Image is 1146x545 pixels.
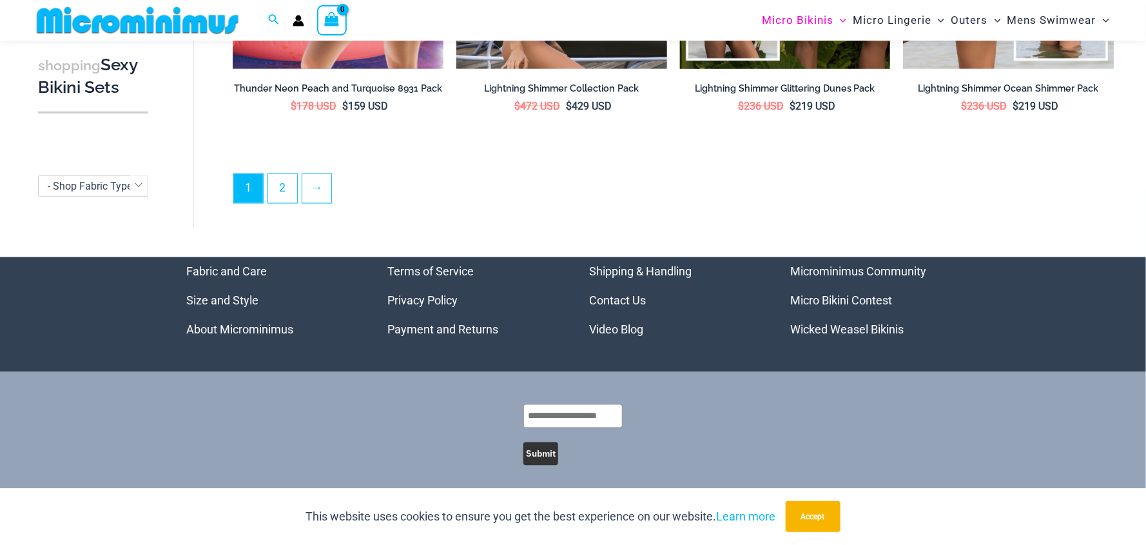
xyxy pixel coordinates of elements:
span: Menu Toggle [931,4,944,37]
a: Lightning Shimmer Glittering Dunes Pack [680,83,891,99]
nav: Menu [589,257,759,344]
bdi: 236 USD [962,100,1007,112]
button: Accept [786,501,840,532]
span: Micro Lingerie [853,4,931,37]
a: Mens SwimwearMenu ToggleMenu Toggle [1004,4,1112,37]
a: → [302,174,331,203]
a: Thunder Neon Peach and Turquoise 8931 Pack [233,83,443,99]
aside: Footer Widget 4 [791,257,960,344]
a: Lightning Shimmer Ocean Shimmer Pack [903,83,1114,99]
a: Fabric and Care [186,265,267,279]
span: $ [291,100,296,112]
bdi: 219 USD [790,100,835,112]
span: Menu Toggle [988,4,1001,37]
span: Outers [951,4,988,37]
aside: Footer Widget 3 [589,257,759,344]
a: Micro BikinisMenu ToggleMenu Toggle [759,4,850,37]
p: This website uses cookies to ensure you get the best experience on our website. [306,507,776,526]
a: Terms of Service [388,265,474,279]
a: Payment and Returns [388,323,499,337]
span: $ [342,100,348,112]
h3: Sexy Bikini Sets [38,54,148,99]
span: - Shop Fabric Type [39,176,148,196]
span: - Shop Fabric Type [48,180,132,192]
a: View Shopping Cart, empty [317,5,347,35]
span: Menu Toggle [1096,4,1109,37]
bdi: 236 USD [738,100,784,112]
nav: Menu [388,257,558,344]
a: Contact Us [589,294,646,308]
a: Privacy Policy [388,294,458,308]
bdi: 219 USD [1013,100,1059,112]
h2: Lightning Shimmer Ocean Shimmer Pack [903,83,1114,95]
h2: Lightning Shimmer Collection Pack [456,83,667,95]
span: Menu Toggle [833,4,846,37]
a: Shipping & Handling [589,265,692,279]
a: Search icon link [268,12,280,28]
nav: Menu [791,257,960,344]
a: Micro Bikini Contest [791,294,893,308]
a: Lightning Shimmer Collection Pack [456,83,667,99]
span: Mens Swimwear [1007,4,1096,37]
button: Submit [523,442,558,466]
nav: Site Navigation [757,2,1114,39]
a: About Microminimus [186,323,293,337]
span: $ [962,100,967,112]
span: $ [514,100,520,112]
a: Wicked Weasel Bikinis [791,323,904,337]
a: Microminimus Community [791,265,927,279]
span: $ [566,100,572,112]
span: Micro Bikinis [762,4,833,37]
bdi: 472 USD [514,100,560,112]
aside: Footer Widget 2 [388,257,558,344]
aside: Footer Widget 1 [186,257,356,344]
a: Learn more [717,510,776,523]
span: $ [738,100,744,112]
a: Micro LingerieMenu ToggleMenu Toggle [850,4,947,37]
span: - Shop Fabric Type [38,175,148,197]
span: shopping [38,57,101,74]
span: $ [790,100,795,112]
bdi: 178 USD [291,100,336,112]
nav: Product Pagination [233,173,1114,211]
bdi: 159 USD [342,100,388,112]
a: Video Blog [589,323,643,337]
h2: Thunder Neon Peach and Turquoise 8931 Pack [233,83,443,95]
nav: Menu [186,257,356,344]
span: $ [1013,100,1019,112]
a: OutersMenu ToggleMenu Toggle [948,4,1004,37]
img: MM SHOP LOGO FLAT [32,6,244,35]
a: Page 2 [268,174,297,203]
a: Account icon link [293,15,304,26]
a: Size and Style [186,294,258,308]
span: Page 1 [234,174,263,203]
h2: Lightning Shimmer Glittering Dunes Pack [680,83,891,95]
bdi: 429 USD [566,100,612,112]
